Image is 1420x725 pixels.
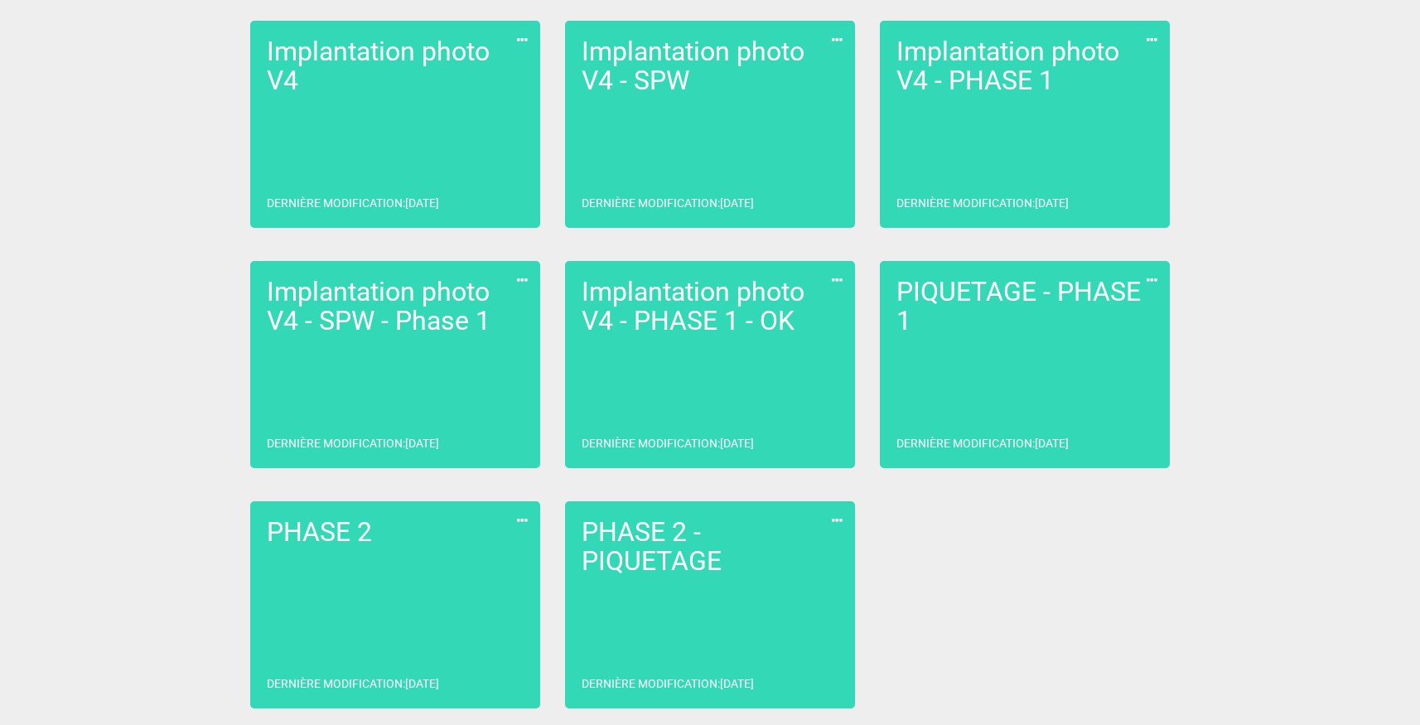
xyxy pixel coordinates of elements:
[267,435,439,452] p: Dernière modification : [DATE]
[896,435,1069,452] p: Dernière modification : [DATE]
[565,261,855,468] a: Implantation photo V4 - PHASE 1 - OKDernière modification:[DATE]
[267,195,439,211] p: Dernière modification : [DATE]
[250,501,540,708] a: PHASE 2Dernière modification:[DATE]
[582,518,838,576] h2: PHASE 2 - PIQUETAGE
[267,518,524,547] h2: PHASE 2
[896,278,1153,336] h2: PIQUETAGE - PHASE 1
[565,501,855,708] a: PHASE 2 - PIQUETAGEDernière modification:[DATE]
[582,278,838,336] h2: Implantation photo V4 - PHASE 1 - OK
[267,37,524,95] h2: Implantation photo V4
[267,278,524,336] h2: Implantation photo V4 - SPW - Phase 1
[896,37,1153,95] h2: Implantation photo V4 - PHASE 1
[582,435,754,452] p: Dernière modification : [DATE]
[582,37,838,95] h2: Implantation photo V4 - SPW
[250,21,540,228] a: Implantation photo V4Dernière modification:[DATE]
[582,195,754,211] p: Dernière modification : [DATE]
[896,195,1069,211] p: Dernière modification : [DATE]
[250,261,540,468] a: Implantation photo V4 - SPW - Phase 1Dernière modification:[DATE]
[267,675,439,692] p: Dernière modification : [DATE]
[565,21,855,228] a: Implantation photo V4 - SPWDernière modification:[DATE]
[880,21,1170,228] a: Implantation photo V4 - PHASE 1Dernière modification:[DATE]
[582,675,754,692] p: Dernière modification : [DATE]
[880,261,1170,468] a: PIQUETAGE - PHASE 1Dernière modification:[DATE]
